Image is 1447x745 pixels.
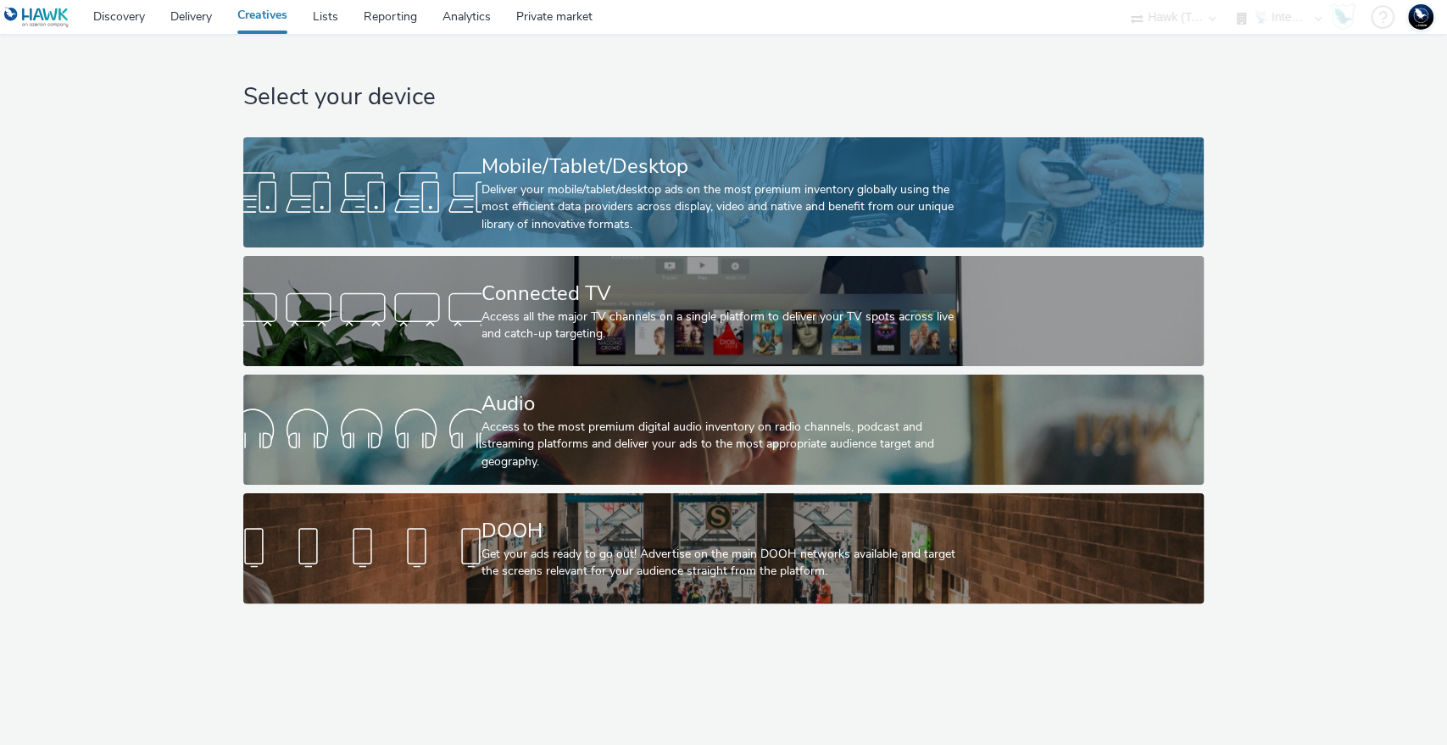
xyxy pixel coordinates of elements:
[481,279,959,309] div: Connected TV
[481,309,959,343] div: Access all the major TV channels on a single platform to deliver your TV spots across live and ca...
[481,546,959,581] div: Get your ads ready to go out! Advertise on the main DOOH networks available and target the screen...
[4,7,70,28] img: undefined Logo
[481,516,959,546] div: DOOH
[1408,4,1433,30] img: Support Hawk
[481,152,959,181] div: Mobile/Tablet/Desktop
[243,493,1204,603] a: DOOHGet your ads ready to go out! Advertise on the main DOOH networks available and target the sc...
[243,375,1204,485] a: AudioAccess to the most premium digital audio inventory on radio channels, podcast and streaming ...
[1330,3,1362,31] a: Hawk Academy
[481,389,959,419] div: Audio
[243,81,1204,114] h1: Select your device
[481,181,959,233] div: Deliver your mobile/tablet/desktop ads on the most premium inventory globally using the most effi...
[243,137,1204,247] a: Mobile/Tablet/DesktopDeliver your mobile/tablet/desktop ads on the most premium inventory globall...
[243,256,1204,366] a: Connected TVAccess all the major TV channels on a single platform to deliver your TV spots across...
[481,419,959,470] div: Access to the most premium digital audio inventory on radio channels, podcast and streaming platf...
[1330,3,1355,31] img: Hawk Academy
